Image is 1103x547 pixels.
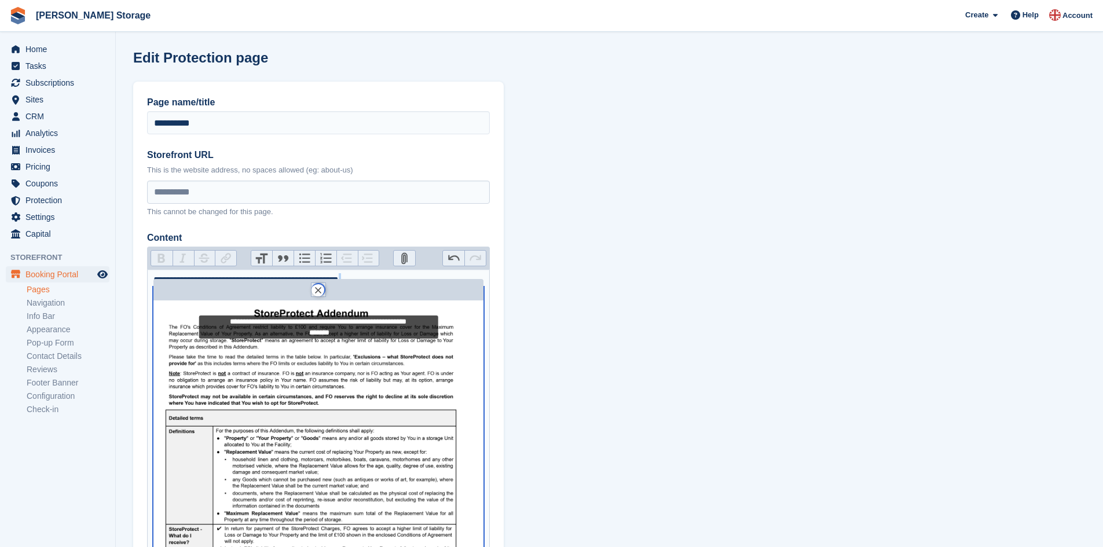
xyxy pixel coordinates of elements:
h1: Edit Protection page [133,50,268,65]
button: Heading [251,251,273,266]
a: Contact Details [27,351,109,362]
a: menu [6,192,109,208]
span: Analytics [25,125,95,141]
a: Appearance [27,324,109,335]
a: menu [6,226,109,242]
a: Reviews [27,364,109,375]
a: Pop-up Form [27,337,109,348]
a: menu [6,75,109,91]
button: Decrease Level [336,251,358,266]
span: Home [25,41,95,57]
button: Strikethrough [194,251,215,266]
a: [PERSON_NAME] Storage [31,6,155,25]
a: Configuration [27,391,109,402]
span: Create [965,9,988,21]
span: Tasks [25,58,95,74]
button: Redo [464,251,486,266]
label: Page name/title [147,96,490,109]
button: Italic [173,251,194,266]
span: Storefront [10,252,115,263]
img: John Baker [1049,9,1061,21]
img: stora-icon-8386f47178a22dfd0bd8f6a31ec36ba5ce8667c1dd55bd0f319d3a0aa187defe.svg [9,7,27,24]
a: menu [6,41,109,57]
span: Account [1062,10,1093,21]
label: Content [147,231,490,245]
a: menu [6,266,109,282]
span: Sites [25,91,95,108]
button: Attach Files [394,251,415,266]
a: menu [6,58,109,74]
a: Info Bar [27,311,109,322]
a: menu [6,142,109,158]
button: Numbers [315,251,336,266]
a: Pages [27,284,109,295]
span: Capital [25,226,95,242]
span: Help [1023,9,1039,21]
p: This cannot be changed for this page. [147,206,490,218]
a: menu [6,125,109,141]
a: menu [6,159,109,175]
button: Bullets [294,251,315,266]
button: Quote [272,251,294,266]
a: menu [6,108,109,124]
a: Footer Banner [27,377,109,388]
span: Pricing [25,159,95,175]
span: Coupons [25,175,95,192]
span: Protection [25,192,95,208]
a: Navigation [27,298,109,309]
label: Storefront URL [147,148,490,162]
a: menu [6,175,109,192]
button: Increase Level [358,251,379,266]
a: Preview store [96,267,109,281]
a: menu [6,209,109,225]
button: Bold [151,251,173,266]
span: Booking Portal [25,266,95,282]
span: CRM [25,108,95,124]
p: This is the website address, no spaces allowed (eg: about-us) [147,164,490,176]
span: Invoices [25,142,95,158]
span: Settings [25,209,95,225]
button: Link [215,251,236,266]
a: menu [6,91,109,108]
button: Undo [443,251,464,266]
a: Check-in [27,404,109,415]
span: Subscriptions [25,75,95,91]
